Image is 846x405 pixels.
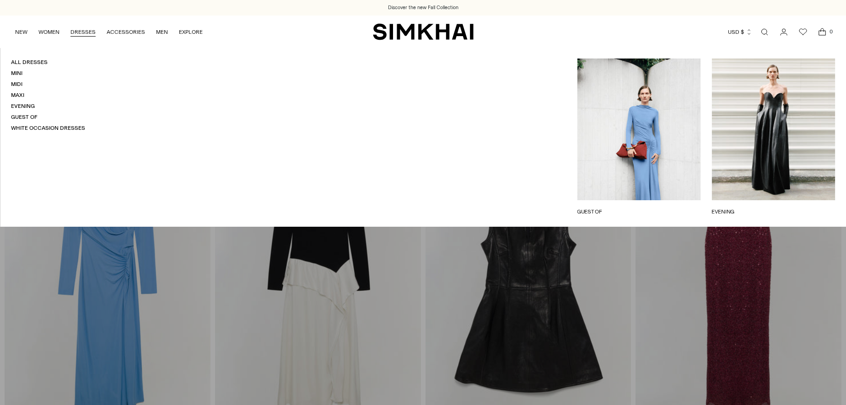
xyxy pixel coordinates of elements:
[179,22,203,42] a: EXPLORE
[70,22,96,42] a: DRESSES
[107,22,145,42] a: ACCESSORIES
[775,23,793,41] a: Go to the account page
[728,22,752,42] button: USD $
[794,23,812,41] a: Wishlist
[373,23,474,41] a: SIMKHAI
[813,23,831,41] a: Open cart modal
[156,22,168,42] a: MEN
[755,23,774,41] a: Open search modal
[38,22,59,42] a: WOMEN
[827,27,835,36] span: 0
[388,4,458,11] a: Discover the new Fall Collection
[15,22,27,42] a: NEW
